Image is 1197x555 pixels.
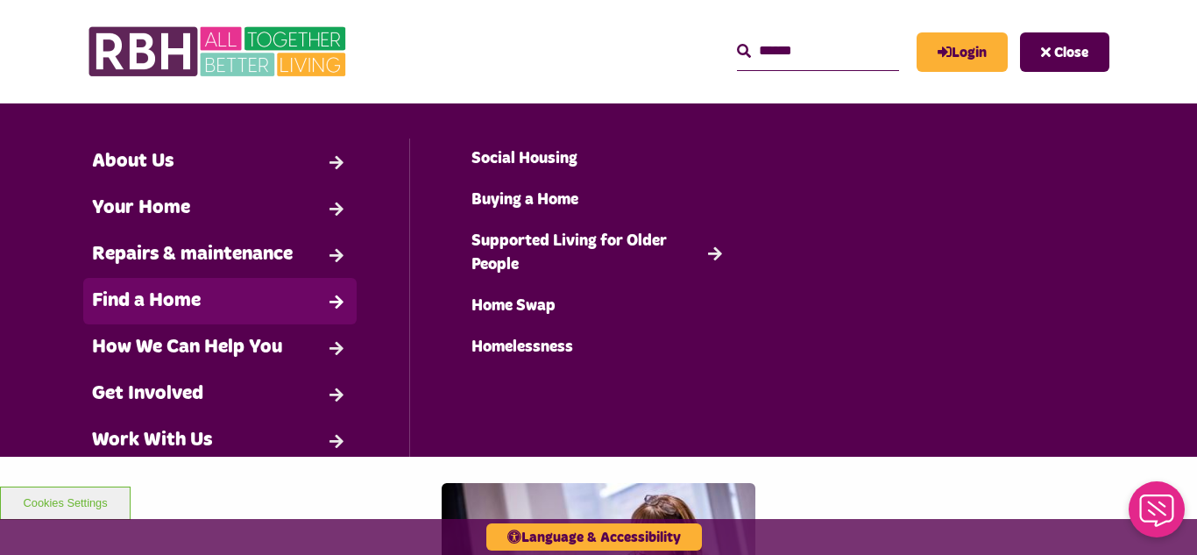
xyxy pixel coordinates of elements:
a: Repairs & maintenance [83,231,357,278]
img: RBH [88,18,351,86]
a: Work With Us [83,417,357,464]
span: Close [1054,46,1088,60]
a: MyRBH [917,32,1008,72]
a: Find a Home [83,278,357,324]
button: Language & Accessibility [486,523,702,551]
a: Your Home [83,185,357,231]
a: Homelessness [463,327,735,368]
button: Navigation [1020,32,1109,72]
a: Get Involved [83,371,357,417]
input: Search [737,32,899,70]
a: About Us [83,139,357,185]
a: Buying a Home [463,180,735,221]
a: Home Swap [463,286,735,327]
a: Social Housing [463,139,735,180]
a: Supported Living for Older People [463,221,735,286]
iframe: Netcall Web Assistant for live chat [1118,476,1197,555]
a: How We Can Help You [83,324,357,371]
